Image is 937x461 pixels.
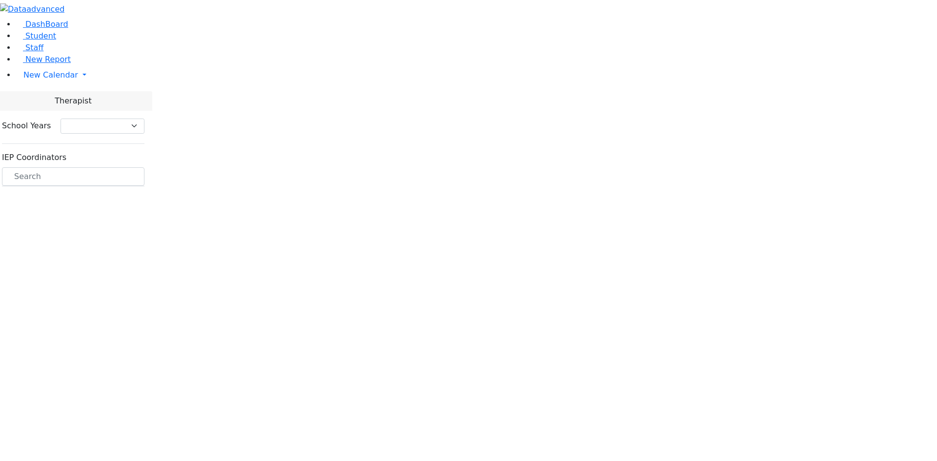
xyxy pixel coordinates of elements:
label: School Years [2,120,51,132]
a: Student [16,31,56,40]
span: Staff [25,43,43,52]
span: New Report [25,55,71,64]
span: DashBoard [25,20,68,29]
label: IEP Coordinators [2,152,66,163]
span: Student [25,31,56,40]
a: Staff [16,43,43,52]
a: New Calendar [16,65,937,85]
span: New Calendar [23,70,78,80]
a: New Report [16,55,71,64]
input: Search [2,167,144,186]
span: Therapist [55,95,91,107]
a: DashBoard [16,20,68,29]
